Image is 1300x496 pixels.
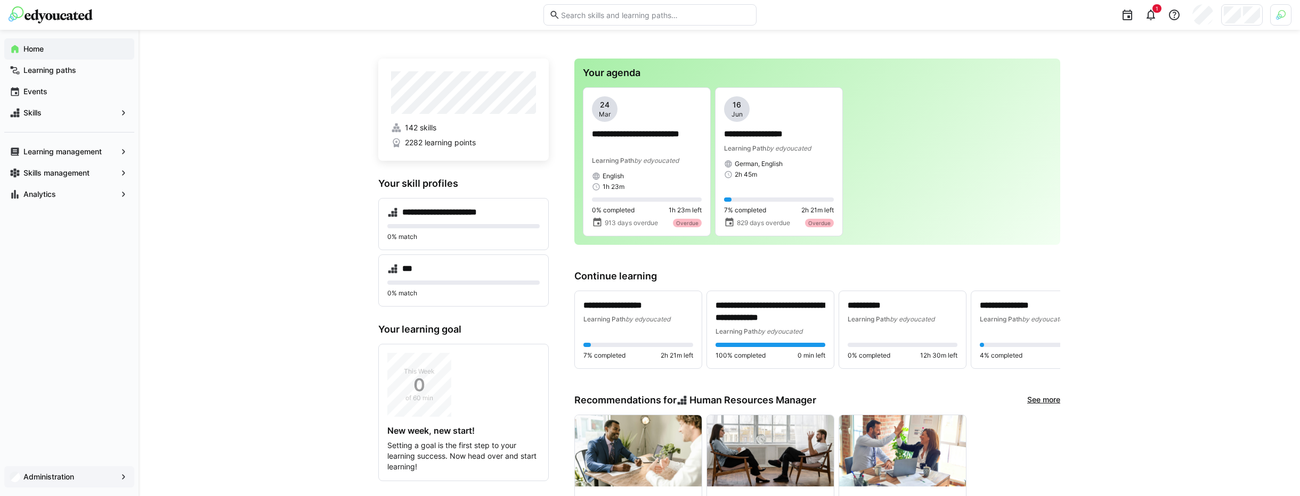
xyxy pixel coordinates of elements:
a: See more [1027,394,1060,406]
span: Human Resources Manager [689,394,816,406]
span: 1h 23m [603,183,624,191]
span: 2h 21m left [801,206,834,214]
span: Learning Path [724,144,766,152]
span: Jun [732,110,743,119]
span: 4% completed [980,351,1022,360]
span: 0% completed [848,351,890,360]
div: Overdue [673,219,702,227]
span: Learning Path [716,327,758,335]
span: 2282 learning points [405,137,476,148]
span: 16 [733,100,741,110]
span: by edyoucated [1022,315,1067,323]
span: Learning Path [848,315,890,323]
span: 7% completed [583,351,625,360]
span: Mar [599,110,611,119]
span: by edyoucated [766,144,811,152]
span: by edyoucated [634,156,679,164]
p: 0% match [387,233,540,241]
img: image [575,415,702,486]
span: 0 min left [798,351,825,360]
span: Learning Path [980,315,1022,323]
h3: Recommendations for [574,394,816,406]
span: 100% completed [716,351,766,360]
h3: Your skill profiles [378,178,549,189]
span: German, English [735,160,783,168]
h3: Your learning goal [378,324,549,335]
span: by edyoucated [890,315,935,323]
span: 1 [1156,5,1158,12]
span: 2h 21m left [661,351,693,360]
span: by edyoucated [625,315,670,323]
a: 142 skills [391,122,536,133]
input: Search skills and learning paths… [560,10,751,20]
span: 142 skills [405,122,436,133]
span: 1h 23m left [669,206,702,214]
img: image [839,415,966,486]
h4: New week, new start! [387,425,540,436]
p: Setting a goal is the first step to your learning success. Now head over and start learning! [387,440,540,472]
span: 829 days overdue [737,219,790,227]
span: 7% completed [724,206,766,214]
span: 913 days overdue [605,219,658,227]
h3: Continue learning [574,270,1060,282]
span: Learning Path [592,156,634,164]
span: by edyoucated [758,327,802,335]
span: Learning Path [583,315,625,323]
span: 0% completed [592,206,635,214]
span: 12h 30m left [920,351,957,360]
img: image [707,415,834,486]
div: Overdue [805,219,834,227]
p: 0% match [387,289,540,297]
span: 2h 45m [735,170,757,179]
span: English [603,172,624,180]
h3: Your agenda [583,67,1052,79]
span: 24 [600,100,610,110]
